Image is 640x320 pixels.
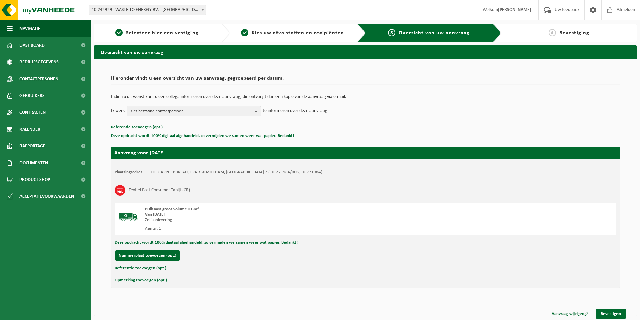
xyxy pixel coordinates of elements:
span: Acceptatievoorwaarden [19,188,74,205]
span: Kies bestaand contactpersoon [130,106,252,117]
p: te informeren over deze aanvraag. [263,106,329,116]
button: Referentie toevoegen (opt.) [111,123,163,132]
span: 10-242929 - WASTE TO ENERGY BV. - NIJKERK [89,5,206,15]
a: Bevestigen [596,309,626,319]
span: Rapportage [19,138,45,154]
span: 2 [241,29,248,36]
h2: Overzicht van uw aanvraag [94,45,637,58]
div: Aantal: 1 [145,226,392,231]
p: Ik wens [111,106,125,116]
button: Referentie toevoegen (opt.) [115,264,166,273]
p: Indien u dit wenst kunt u een collega informeren over deze aanvraag, die ontvangt dan een kopie v... [111,95,620,99]
h3: Textiel Post Consumer Tapijt (CR) [129,185,190,196]
span: Kalender [19,121,40,138]
span: Contactpersonen [19,71,58,87]
span: Dashboard [19,37,45,54]
a: 1Selecteer hier een vestiging [97,29,216,37]
img: BL-SO-LV.png [118,207,138,227]
button: Kies bestaand contactpersoon [127,106,261,116]
span: Bevestiging [559,30,589,36]
span: Gebruikers [19,87,45,104]
span: 4 [549,29,556,36]
strong: Van [DATE] [145,212,165,217]
span: Product Shop [19,171,50,188]
span: 3 [388,29,395,36]
strong: [PERSON_NAME] [498,7,531,12]
span: Bulk vast groot volume > 6m³ [145,207,199,211]
div: Zelfaanlevering [145,217,392,223]
span: 1 [115,29,123,36]
span: Documenten [19,154,48,171]
span: Overzicht van uw aanvraag [399,30,470,36]
button: Nummerplaat toevoegen (opt.) [115,250,180,261]
span: Contracten [19,104,46,121]
a: Aanvraag wijzigen [547,309,594,319]
button: Deze opdracht wordt 100% digitaal afgehandeld, zo vermijden we samen weer wat papier. Bedankt! [115,238,298,247]
a: 2Kies uw afvalstoffen en recipiënten [233,29,352,37]
td: THE CARPET BUREAU, CR4 3BX MITCHAM, [GEOGRAPHIC_DATA] 2 (10-771984/BUS, 10-771984) [151,170,322,175]
span: Selecteer hier een vestiging [126,30,199,36]
button: Opmerking toevoegen (opt.) [115,276,167,285]
strong: Plaatsingsadres: [115,170,144,174]
button: Deze opdracht wordt 100% digitaal afgehandeld, zo vermijden we samen weer wat papier. Bedankt! [111,132,294,140]
span: Navigatie [19,20,40,37]
h2: Hieronder vindt u een overzicht van uw aanvraag, gegroepeerd per datum. [111,76,620,85]
strong: Aanvraag voor [DATE] [114,150,165,156]
span: Bedrijfsgegevens [19,54,59,71]
span: Kies uw afvalstoffen en recipiënten [252,30,344,36]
